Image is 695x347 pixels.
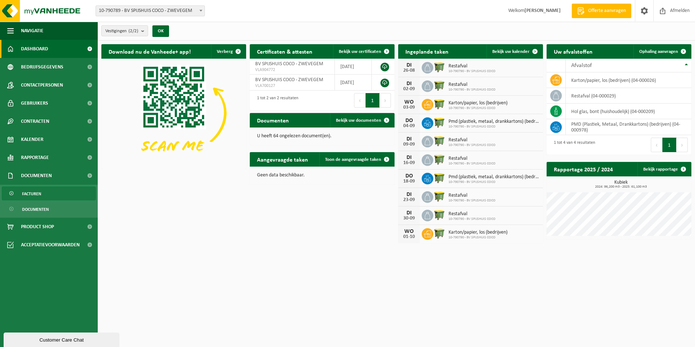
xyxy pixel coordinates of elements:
[2,202,96,216] a: Documenten
[448,156,496,162] span: Restafval
[96,6,205,16] span: 10-790789 - BV SPIJSHUIS COCO - ZWEVEGEM
[448,100,507,106] span: Karton/papier, los (bedrijven)
[433,79,446,92] img: WB-1100-HPE-GN-51
[335,59,372,75] td: [DATE]
[448,106,507,110] span: 10-790790 - BV SPIJSHUIS COCO
[21,58,63,76] span: Bedrijfsgegevens
[101,44,198,58] h2: Download nu de Vanheede+ app!
[637,162,691,176] a: Bekijk rapportage
[448,137,496,143] span: Restafval
[566,72,691,88] td: karton/papier, los (bedrijven) (04-000026)
[330,113,394,127] a: Bekijk uw documenten
[402,173,416,179] div: DO
[22,187,41,201] span: Facturen
[402,68,416,73] div: 26-08
[448,217,496,221] span: 10-790790 - BV SPIJSHUIS COCO
[433,172,446,184] img: WB-1100-HPE-GN-51
[402,234,416,239] div: 01-10
[129,29,138,33] count: (2/2)
[571,63,592,68] span: Afvalstof
[21,130,43,149] span: Kalender
[433,227,446,239] img: WB-1100-HPE-GN-51
[255,67,329,73] span: VLA904772
[325,157,381,162] span: Toon de aangevraagde taken
[339,49,381,54] span: Bekijk uw certificaten
[402,197,416,202] div: 23-09
[486,44,542,59] a: Bekijk uw kalender
[366,93,380,108] button: 1
[21,167,52,185] span: Documenten
[21,236,80,254] span: Acceptatievoorwaarden
[492,49,530,54] span: Bekijk uw kalender
[336,118,381,123] span: Bekijk uw documenten
[433,61,446,73] img: WB-1100-HPE-GN-51
[402,118,416,124] div: DO
[433,190,446,202] img: WB-1100-HPE-GN-51
[21,22,43,40] span: Navigatie
[21,112,49,130] span: Contracten
[448,198,496,203] span: 10-790790 - BV SPIJSHUIS COCO
[354,93,366,108] button: Previous
[448,193,496,198] span: Restafval
[250,152,315,166] h2: Aangevraagde taken
[448,125,539,129] span: 10-790790 - BV SPIJSHUIS COCO
[566,88,691,104] td: restafval (04-000029)
[101,59,246,167] img: Download de VHEPlus App
[402,192,416,197] div: DI
[566,119,691,135] td: PMD (Plastiek, Metaal, Drankkartons) (bedrijven) (04-000978)
[448,162,496,166] span: 10-790790 - BV SPIJSHUIS COCO
[550,137,595,153] div: 1 tot 4 van 4 resultaten
[255,61,323,67] span: BV SPIJSHUIS COCO - ZWEVEGEM
[448,235,507,240] span: 10-790790 - BV SPIJSHUIS COCO
[448,63,496,69] span: Restafval
[550,185,691,189] span: 2024: 96,200 m3 - 2025: 61,100 m3
[525,8,561,13] strong: [PERSON_NAME]
[21,40,48,58] span: Dashboard
[253,92,298,108] div: 1 tot 2 van 2 resultaten
[448,82,496,88] span: Restafval
[402,81,416,87] div: DI
[211,44,245,59] button: Verberg
[335,75,372,91] td: [DATE]
[448,88,496,92] span: 10-790790 - BV SPIJSHUIS COCO
[433,135,446,147] img: WB-1100-HPE-GN-51
[402,136,416,142] div: DI
[448,174,539,180] span: Pmd (plastiek, metaal, drankkartons) (bedrijven)
[448,180,539,184] span: 10-790790 - BV SPIJSHUIS COCO
[433,153,446,166] img: WB-1100-HPE-GN-51
[448,119,539,125] span: Pmd (plastiek, metaal, drankkartons) (bedrijven)
[319,152,394,167] a: Toon de aangevraagde taken
[402,216,416,221] div: 30-09
[448,211,496,217] span: Restafval
[639,49,678,54] span: Ophaling aanvragen
[402,142,416,147] div: 09-09
[651,138,662,152] button: Previous
[402,210,416,216] div: DI
[255,83,329,89] span: VLA700127
[662,138,677,152] button: 1
[402,155,416,160] div: DI
[2,187,96,200] a: Facturen
[677,138,688,152] button: Next
[586,7,628,14] span: Offerte aanvragen
[402,160,416,166] div: 16-09
[21,149,49,167] span: Rapportage
[257,134,387,139] p: U heeft 64 ongelezen document(en).
[398,44,456,58] h2: Ingeplande taken
[547,44,600,58] h2: Uw afvalstoffen
[402,179,416,184] div: 18-09
[433,98,446,110] img: WB-1100-HPE-GN-51
[402,105,416,110] div: 03-09
[402,229,416,234] div: WO
[402,124,416,129] div: 04-09
[547,162,620,176] h2: Rapportage 2025 / 2024
[402,99,416,105] div: WO
[448,69,496,74] span: 10-790790 - BV SPIJSHUIS COCO
[572,4,631,18] a: Offerte aanvragen
[433,116,446,129] img: WB-1100-HPE-GN-51
[255,77,323,83] span: BV SPIJSHUIS COCO - ZWEVEGEM
[550,180,691,189] h3: Kubiek
[101,25,148,36] button: Vestigingen(2/2)
[21,218,54,236] span: Product Shop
